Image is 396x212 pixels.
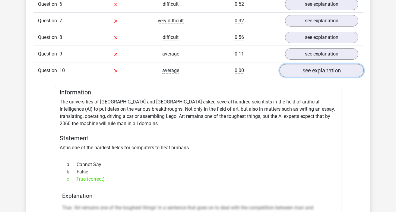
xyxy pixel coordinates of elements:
[285,15,358,27] a: see explanation
[60,134,337,142] h5: Statement
[285,32,358,43] a: see explanation
[38,34,59,41] span: Question
[235,51,244,57] span: 0:11
[59,68,65,73] span: 10
[235,68,244,74] span: 0:00
[279,64,363,77] a: see explanation
[67,176,76,183] span: c
[38,50,59,58] span: Question
[38,17,59,24] span: Question
[60,89,337,96] h5: Information
[59,34,62,40] span: 8
[67,168,77,176] span: b
[162,68,179,74] span: average
[158,18,184,24] span: very difficult
[162,51,179,57] span: average
[38,1,59,8] span: Question
[62,161,334,168] div: Cannot Say
[163,1,179,7] span: difficult
[59,18,62,24] span: 7
[235,18,244,24] span: 0:32
[62,192,334,199] h4: Explanation
[285,48,358,60] a: see explanation
[62,176,334,183] div: True (correct)
[38,67,59,74] span: Question
[59,51,62,57] span: 9
[59,1,62,7] span: 6
[62,168,334,176] div: False
[235,34,244,40] span: 0:56
[67,161,77,168] span: a
[163,34,179,40] span: difficult
[235,1,244,7] span: 0:52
